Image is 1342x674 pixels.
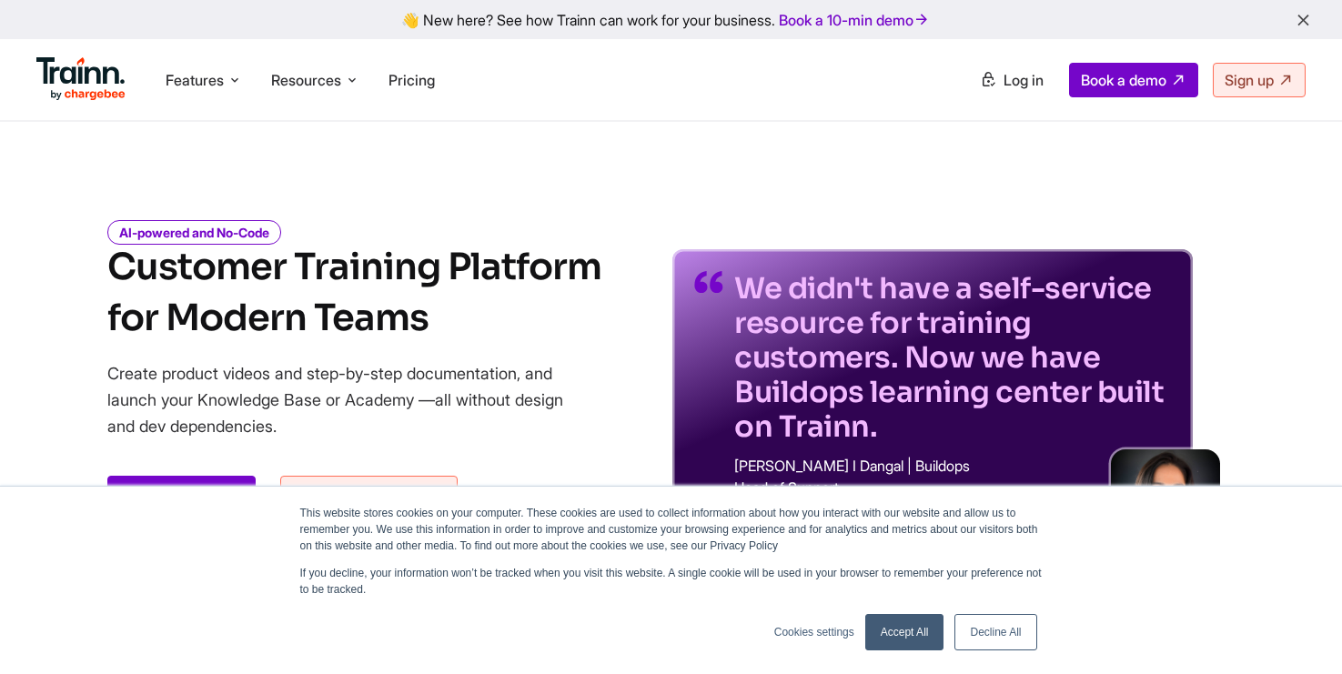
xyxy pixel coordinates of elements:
span: Resources [271,70,341,90]
a: Accept All [865,614,944,650]
p: If you decline, your information won’t be tracked when you visit this website. A single cookie wi... [300,565,1043,598]
div: 👋 New here? See how Trainn can work for your business. [11,11,1331,28]
i: AI-powered and No-Code [107,220,281,245]
a: Cookies settings [774,624,854,640]
img: quotes-purple.41a7099.svg [694,271,723,293]
p: [PERSON_NAME] I Dangal | Buildops [734,458,1171,473]
h1: Customer Training Platform for Modern Teams [107,242,601,344]
a: Pricing [388,71,435,89]
a: Book a demo [1069,63,1198,97]
a: Book a 10-min demo [775,7,933,33]
span: Features [166,70,224,90]
a: Get a Demo [107,476,256,519]
p: Create product videos and step-by-step documentation, and launch your Knowledge Base or Academy —... [107,360,590,439]
p: This website stores cookies on your computer. These cookies are used to collect information about... [300,505,1043,554]
p: Head of Support [734,480,1171,495]
a: Log in [969,64,1054,96]
span: Book a demo [1081,71,1166,89]
span: Sign up [1225,71,1274,89]
img: sabina-buildops.d2e8138.png [1111,449,1220,558]
a: Sign up [1213,63,1306,97]
a: Sign up for free [280,476,458,519]
span: Log in [1004,71,1044,89]
img: Trainn Logo [36,57,126,101]
p: We didn't have a self-service resource for training customers. Now we have Buildops learning cent... [734,271,1171,444]
a: Decline All [954,614,1036,650]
